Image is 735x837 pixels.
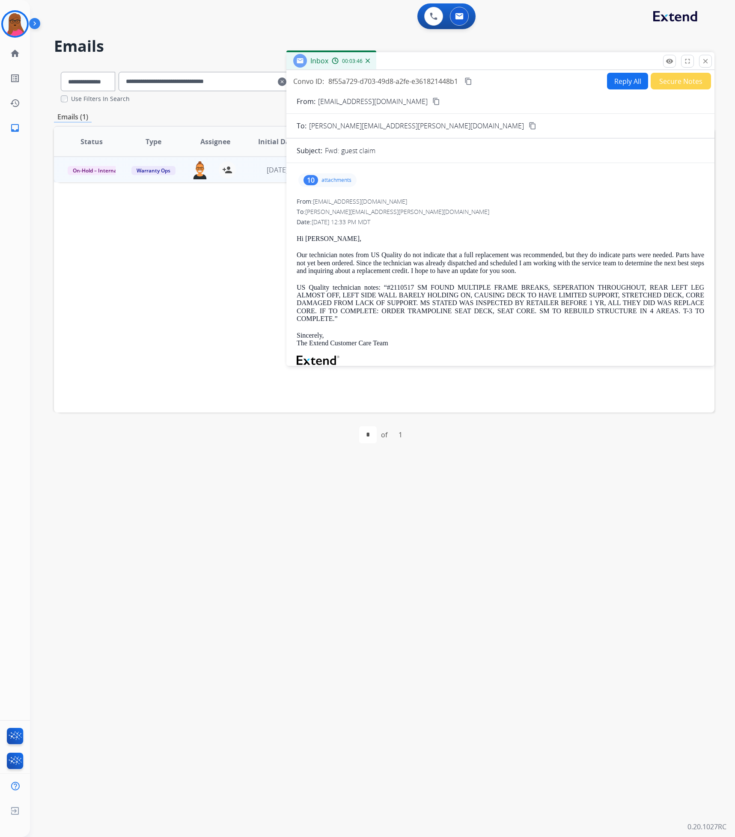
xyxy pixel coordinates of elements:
[80,137,103,147] span: Status
[297,121,306,131] p: To:
[54,38,714,55] h2: Emails
[278,77,286,87] mat-icon: clear
[146,137,161,147] span: Type
[267,165,288,175] span: [DATE]
[297,284,704,323] p: US Quality technician notes: “#2110517 SM FOUND MULTIPLE FRAME BREAKS, SEPERATION THROUGHOUT, REA...
[258,137,297,147] span: Initial Date
[10,98,20,108] mat-icon: history
[318,96,428,107] p: [EMAIL_ADDRESS][DOMAIN_NAME]
[392,426,409,443] div: 1
[666,57,673,65] mat-icon: remove_red_eye
[312,218,370,226] span: [DATE] 12:33 PM MDT
[651,73,711,89] button: Secure Notes
[191,161,208,179] img: agent-avatar
[222,165,232,175] mat-icon: person_add
[310,56,328,65] span: Inbox
[464,77,472,85] mat-icon: content_copy
[68,166,123,175] span: On-Hold – Internal
[304,175,318,185] div: 10
[309,121,524,131] span: [PERSON_NAME][EMAIL_ADDRESS][PERSON_NAME][DOMAIN_NAME]
[297,96,315,107] p: From:
[10,48,20,59] mat-icon: home
[54,112,92,122] p: Emails (1)
[607,73,648,89] button: Reply All
[297,332,704,347] p: Sincerely, The Extend Customer Care Team
[297,251,704,275] p: Our technician notes from US Quality do not indicate that a full replacement was recommended, but...
[342,58,363,65] span: 00:03:46
[702,57,709,65] mat-icon: close
[684,57,691,65] mat-icon: fullscreen
[297,197,704,206] div: From:
[325,145,375,156] p: Fwd: guest claim
[297,235,704,243] p: Hi [PERSON_NAME],
[131,166,176,175] span: Warranty Ops
[305,208,489,216] span: [PERSON_NAME][EMAIL_ADDRESS][PERSON_NAME][DOMAIN_NAME]
[293,76,324,86] p: Convo ID:
[432,98,440,105] mat-icon: content_copy
[10,73,20,83] mat-icon: list_alt
[297,356,339,365] img: Extend Logo
[297,218,704,226] div: Date:
[529,122,536,130] mat-icon: content_copy
[297,145,322,156] p: Subject:
[328,77,458,86] span: 8f55a729-d703-49d8-a2fe-e361821448b1
[200,137,230,147] span: Assignee
[71,95,130,103] label: Use Filters In Search
[297,208,704,216] div: To:
[313,197,407,205] span: [EMAIL_ADDRESS][DOMAIN_NAME]
[687,822,726,832] p: 0.20.1027RC
[3,12,27,36] img: avatar
[321,177,351,184] p: attachments
[381,430,387,440] div: of
[10,123,20,133] mat-icon: inbox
